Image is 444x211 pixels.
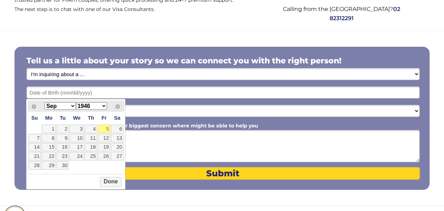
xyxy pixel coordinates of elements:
span: Tell us a little about your story so we can connect you with the right person! [26,56,342,65]
a: 11 [85,134,97,142]
span: Saturday [114,115,120,121]
a: 20 [111,143,124,152]
a: 8 [42,134,56,142]
a: 15 [42,143,56,152]
a: 30 [57,161,69,170]
a: 23 [57,152,69,160]
a: 24 [70,152,84,160]
a: 26 [98,152,110,160]
a: 16 [57,143,69,152]
a: 29 [42,161,56,170]
span: Tuesday [60,115,66,121]
a: 7 [28,134,41,142]
a: 21 [28,152,41,160]
a: 9 [57,134,69,142]
a: 10 [70,134,84,142]
a: 27 [111,152,124,160]
a: 4 [85,125,97,133]
span: Thursday [88,115,94,121]
a: 12 [98,134,110,142]
span: Please share your story or provide your biggest concern where might be able to help you [26,122,258,129]
a: 13 [111,134,124,142]
button: Submit [26,167,420,179]
a: 14 [28,143,41,152]
span: Wednesday [73,115,81,121]
span: Calling from the [GEOGRAPHIC_DATA]? [283,6,393,12]
a: 2 [57,125,69,133]
span: Sunday [31,115,38,121]
a: 19 [98,143,110,152]
a: 18 [85,143,97,152]
a: 28 [28,161,41,170]
select: Select month [45,102,76,110]
a: 5 [98,125,110,133]
a: 3 [70,125,84,133]
select: Select year [76,102,107,110]
button: Done [100,177,122,187]
a: 6 [111,125,124,133]
span: Submit [26,168,420,178]
span: Friday [101,115,106,121]
span: Monday [45,115,53,121]
a: 22 [42,152,56,160]
input: Date of Birth (mm/dd/yyyy) [26,86,420,98]
a: 25 [85,152,97,160]
a: 1 [42,125,56,133]
a: 17 [70,143,84,152]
